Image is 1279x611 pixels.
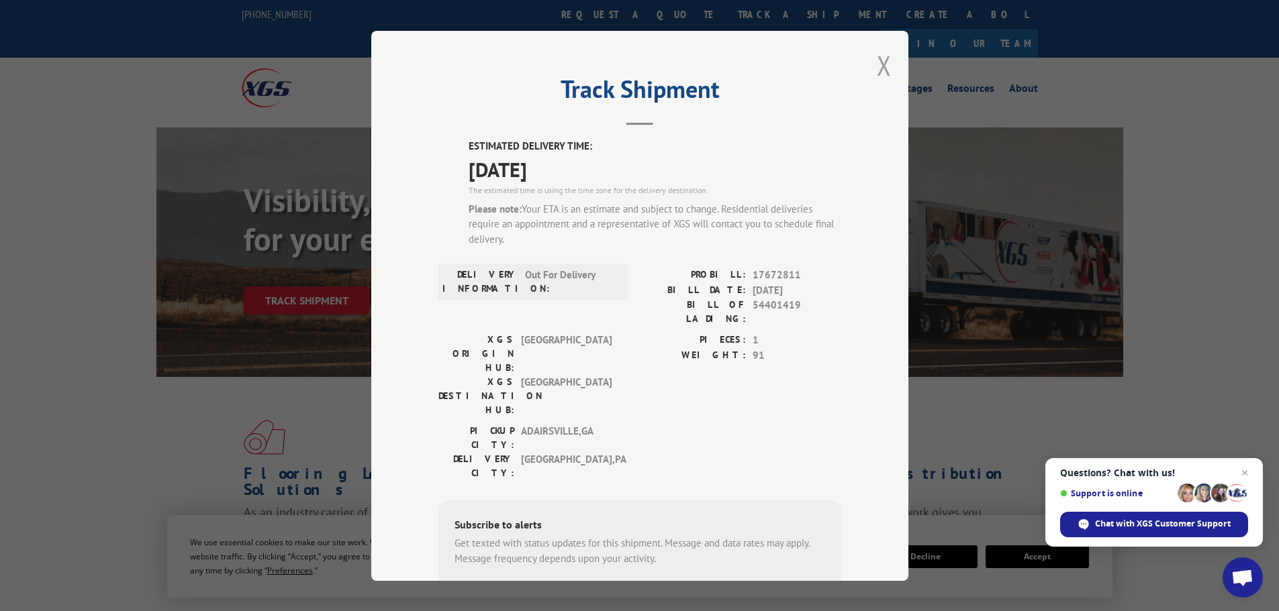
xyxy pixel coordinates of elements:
span: 91 [753,347,841,363]
strong: Please note: [469,202,522,215]
label: DELIVERY CITY: [438,452,514,480]
div: The estimated time is using the time zone for the delivery destination. [469,184,841,196]
span: [GEOGRAPHIC_DATA] [521,333,612,375]
span: 54401419 [753,298,841,326]
span: 1 [753,333,841,348]
label: ESTIMATED DELIVERY TIME: [469,139,841,154]
button: Close modal [877,48,892,83]
label: PIECES: [640,333,746,348]
span: [GEOGRAPHIC_DATA] , PA [521,452,612,480]
div: Open chat [1223,557,1263,598]
span: [GEOGRAPHIC_DATA] [521,375,612,417]
label: WEIGHT: [640,347,746,363]
span: Out For Delivery [525,268,616,296]
label: DELIVERY INFORMATION: [442,268,518,296]
label: PICKUP CITY: [438,424,514,452]
label: BILL DATE: [640,282,746,298]
span: Chat with XGS Customer Support [1095,518,1231,530]
span: Support is online [1060,488,1173,498]
h2: Track Shipment [438,80,841,105]
label: XGS ORIGIN HUB: [438,333,514,375]
label: PROBILL: [640,268,746,283]
span: 17672811 [753,268,841,283]
label: XGS DESTINATION HUB: [438,375,514,417]
div: Get texted with status updates for this shipment. Message and data rates may apply. Message frequ... [455,536,825,566]
div: Subscribe to alerts [455,516,825,536]
span: Questions? Chat with us! [1060,467,1248,478]
span: [DATE] [753,282,841,298]
span: [DATE] [469,154,841,184]
span: ADAIRSVILLE , GA [521,424,612,452]
div: Chat with XGS Customer Support [1060,512,1248,537]
span: Close chat [1237,465,1253,481]
label: BILL OF LADING: [640,298,746,326]
div: Your ETA is an estimate and subject to change. Residential deliveries require an appointment and ... [469,201,841,247]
